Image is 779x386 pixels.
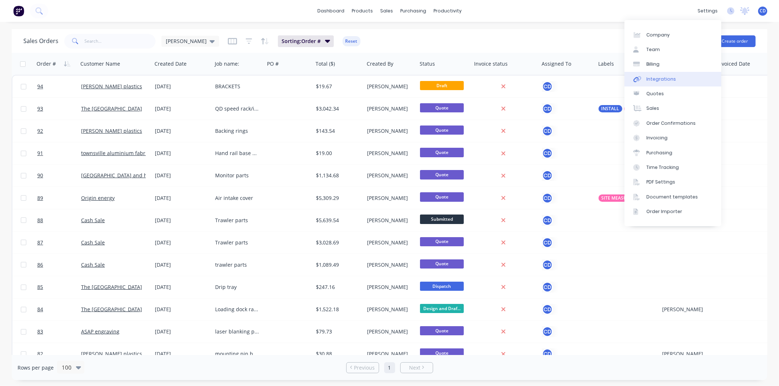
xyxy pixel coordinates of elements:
div: [PERSON_NAME] [367,150,412,157]
a: Sales [625,101,721,116]
div: Hand rail base plates [215,150,259,157]
div: [DATE] [155,172,209,179]
a: The [GEOGRAPHIC_DATA] [81,306,142,313]
div: [DATE] [155,217,209,224]
div: Order Confirmations [646,120,696,127]
span: Submitted [420,215,464,224]
div: Monitor parts [215,172,259,179]
div: BRACKETS [215,83,259,90]
a: Billing [625,57,721,72]
span: Quote [420,103,464,112]
button: CD [542,126,553,136]
button: Sorting:Order # [278,35,334,47]
div: [PERSON_NAME] [367,306,412,313]
div: Sales [646,105,659,112]
a: 82 [37,343,81,365]
span: 86 [37,261,43,269]
a: Origin energy [81,194,115,201]
span: Quote [420,348,464,358]
div: trawler parts [215,261,259,269]
div: $143.54 [316,127,359,135]
a: Page 1 is your current page [384,362,395,373]
span: 91 [37,150,43,157]
a: Quotes [625,86,721,101]
div: Trawler parts [215,217,259,224]
button: CD [542,348,553,359]
div: [PERSON_NAME] [367,261,412,269]
div: PDF Settings [646,179,675,185]
button: CD [542,148,553,159]
div: [PERSON_NAME] [367,105,412,112]
div: Invoicing [646,135,668,141]
div: QD speed rack/ice well [215,105,259,112]
button: CD [542,81,553,92]
button: CD [542,282,553,293]
span: Dispatch [420,282,464,291]
span: 92 [37,127,43,135]
div: [PERSON_NAME] [367,350,412,358]
a: Company [625,27,721,42]
span: SITE MEASURE [602,194,633,202]
button: CD [542,237,553,248]
div: Invoice status [474,60,508,67]
div: [DATE] [155,261,209,269]
div: [DATE] [155,83,209,90]
span: Sorting: Order # [282,38,321,45]
div: [PERSON_NAME] [662,306,709,313]
div: $5,639.54 [316,217,359,224]
div: Purchasing [646,150,672,156]
div: Team [646,46,660,53]
div: $3,042.34 [316,105,359,112]
div: $19.67 [316,83,359,90]
span: Quote [420,192,464,201]
div: [DATE] [155,283,209,291]
div: Backing rings [215,127,259,135]
span: Draft [420,81,464,90]
div: $1,089.49 [316,261,359,269]
button: CD [542,215,553,226]
a: Cash Sale [81,239,105,246]
button: Reset [343,36,360,46]
a: [PERSON_NAME] plastics [81,83,142,90]
a: Time Tracking [625,160,721,175]
span: 82 [37,350,43,358]
div: [PERSON_NAME] [367,217,412,224]
a: 91 [37,142,81,164]
span: [PERSON_NAME] [166,37,207,45]
div: [PERSON_NAME] [367,172,412,179]
div: products [348,5,377,16]
div: [DATE] [155,127,209,135]
a: 87 [37,232,81,254]
span: Quote [420,170,464,179]
div: Air intake cover [215,194,259,202]
a: 84 [37,298,81,320]
a: 88 [37,209,81,231]
a: Previous page [347,364,379,371]
a: Next page [401,364,433,371]
span: 83 [37,328,43,335]
a: 90 [37,165,81,186]
div: Total ($) [316,60,335,67]
button: CD [542,304,553,315]
div: CD [542,103,553,114]
div: $1,522.18 [316,306,359,313]
a: 85 [37,276,81,298]
div: $79.73 [316,328,359,335]
span: 85 [37,283,43,291]
span: 88 [37,217,43,224]
div: [PERSON_NAME] [662,350,709,358]
img: Factory [13,5,24,16]
div: Order # [37,60,56,67]
div: Order Importer [646,208,682,215]
div: Trawler parts [215,239,259,246]
a: 83 [37,321,81,343]
button: INSTALLSITE MEASURE [599,105,661,112]
div: $3,028.69 [316,239,359,246]
div: [PERSON_NAME] [367,83,412,90]
div: CD [542,170,553,181]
